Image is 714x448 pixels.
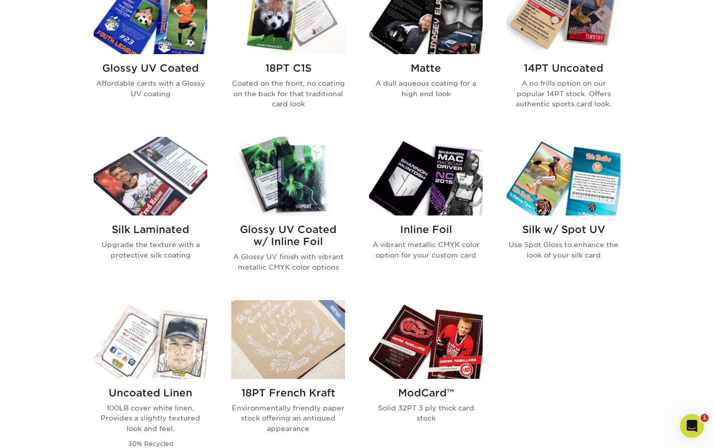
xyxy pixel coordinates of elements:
img: Uncoated Linen Trading Cards [94,300,207,379]
p: A dull aqueous coating for a high end look [369,78,483,99]
p: A Glossy UV finish with vibrant metallic CMYK color options [231,252,345,272]
p: Coated on the front, no coating on the back for that traditional card look [231,78,345,109]
span: 1 [700,414,708,422]
iframe: Intercom live chat [680,414,704,438]
h2: Glossy UV Coated w/ Inline Foil [231,223,345,248]
h2: Matte [369,62,483,74]
h2: Glossy UV Coated [94,62,207,74]
h2: 14PT Uncoated [507,62,620,74]
a: Glossy UV Coated w/ Inline Foil Trading Cards Glossy UV Coated w/ Inline Foil A Glossy UV finish ... [231,137,345,288]
p: A no frills option on our popular 14PT stock. Offers authentic sports card look. [507,78,620,109]
p: A vibrant metallic CMYK color option for your custom card [369,240,483,260]
h2: 18PT C1S [231,62,345,74]
a: Silk Laminated Trading Cards Silk Laminated Upgrade the texture with a protective silk coating [94,137,207,288]
img: 18PT French Kraft Trading Cards [231,300,345,379]
p: Solid 32PT 3 ply thick card stock [369,403,483,423]
p: 100LB cover white linen. Provides a slightly textured look and feel. [94,403,207,433]
h2: 18PT French Kraft [231,387,345,399]
a: Silk w/ Spot UV Trading Cards Silk w/ Spot UV Use Spot Gloss to enhance the look of your silk card [507,137,620,288]
h2: Silk w/ Spot UV [507,223,620,236]
p: Upgrade the texture with a protective silk coating [94,240,207,260]
p: Affordable cards with a Glossy UV coating [94,78,207,99]
img: Silk Laminated Trading Cards [94,137,207,215]
h2: Uncoated Linen [94,387,207,399]
small: 30% Recycled [128,440,173,447]
p: Use Spot Gloss to enhance the look of your silk card [507,240,620,260]
iframe: Google Customer Reviews [3,417,85,444]
h2: Silk Laminated [94,223,207,236]
h2: Inline Foil [369,223,483,236]
h2: ModCard™ [369,387,483,399]
img: Inline Foil Trading Cards [369,137,483,215]
a: Inline Foil Trading Cards Inline Foil A vibrant metallic CMYK color option for your custom card [369,137,483,288]
img: Glossy UV Coated w/ Inline Foil Trading Cards [231,137,345,215]
img: ModCard™ Trading Cards [369,300,483,379]
p: Environmentally friendly paper stock offering an antiqued appearance [231,403,345,433]
img: Silk w/ Spot UV Trading Cards [507,137,620,215]
img: New Product [320,300,345,330]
